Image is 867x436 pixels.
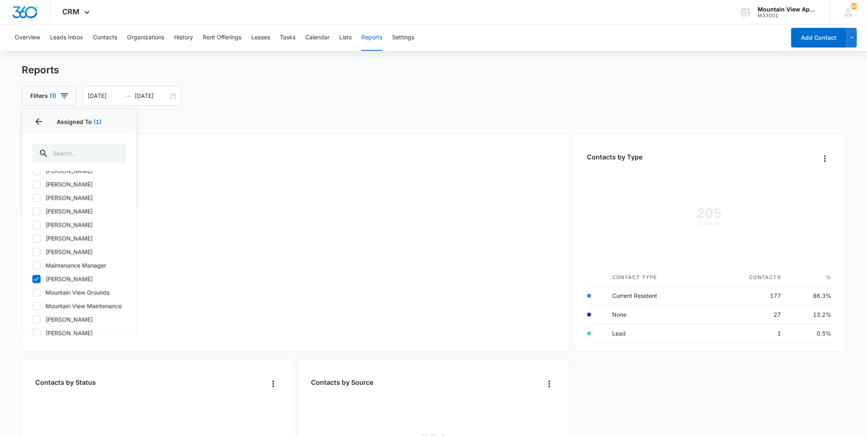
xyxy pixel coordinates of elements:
[708,305,788,324] td: 27
[587,152,643,162] h3: Contacts by Type
[606,305,709,324] td: None
[32,302,126,311] label: Mountain View Maintenance
[22,86,76,106] button: Filters(1)
[758,13,818,18] div: account id
[203,25,241,51] button: Rent Offerings
[251,25,270,51] button: Leases
[339,25,352,51] button: Lists
[32,167,126,175] label: [PERSON_NAME]
[32,207,126,216] label: [PERSON_NAME]
[267,377,280,391] button: Overflow Menu
[851,3,858,9] span: 88
[22,64,59,76] h1: Reports
[93,25,117,51] button: Contacts
[305,25,329,51] button: Calendar
[392,25,414,51] button: Settings
[125,93,132,99] span: swap-right
[174,25,193,51] button: History
[22,116,845,128] h2: Contacts
[94,118,102,125] span: (1)
[135,91,169,100] input: End date
[32,234,126,243] label: [PERSON_NAME]
[851,3,858,9] div: notifications count
[32,261,126,270] label: Maintenance Manager
[50,25,83,51] button: Leads Inbox
[606,269,709,286] th: Contact Type
[32,248,126,257] label: [PERSON_NAME]
[788,324,832,343] td: 0.5%
[788,286,832,305] td: 86.3%
[543,377,556,391] button: Overflow Menu
[606,324,709,343] td: Lead
[819,152,832,165] button: Overflow Menu
[35,377,96,387] h3: Contacts by Status
[708,269,788,286] th: Contacts
[63,7,80,16] span: CRM
[32,117,126,126] p: Assigned To
[32,221,126,229] label: [PERSON_NAME]
[32,288,126,297] label: Mountain View Grounds
[606,286,709,305] td: Current Resident
[127,25,164,51] button: Organizations
[88,91,122,100] input: Start date
[791,28,847,48] button: Add Contact
[32,115,45,128] button: Back
[32,316,126,324] label: [PERSON_NAME]
[280,25,295,51] button: Tasks
[311,377,373,387] h3: Contacts by Source
[32,275,126,284] label: [PERSON_NAME]
[32,194,126,202] label: [PERSON_NAME]
[125,93,132,99] span: to
[32,329,126,338] label: [PERSON_NAME]
[758,6,818,13] div: account name
[708,286,788,305] td: 177
[32,180,126,189] label: [PERSON_NAME]
[788,305,832,324] td: 13.2%
[708,324,788,343] td: 1
[50,93,56,99] span: (1)
[15,25,40,51] button: Overview
[788,269,832,286] th: %
[32,144,126,163] input: Search...
[361,25,382,51] button: Reports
